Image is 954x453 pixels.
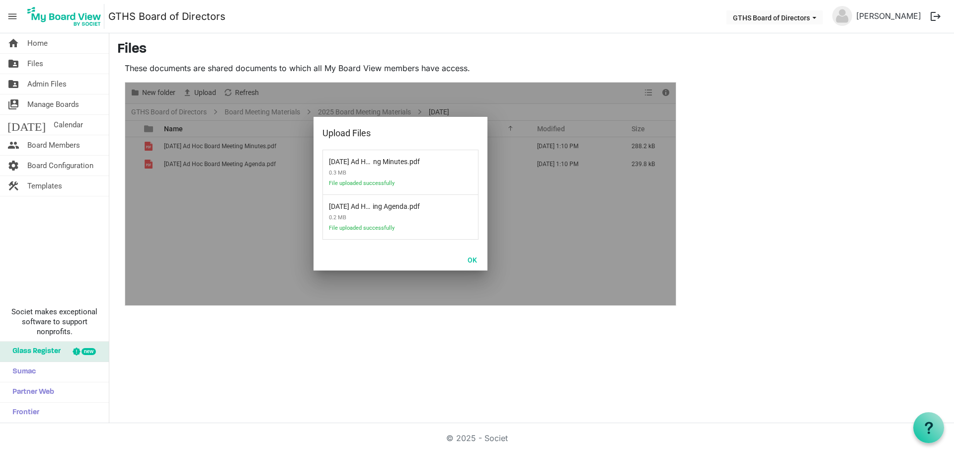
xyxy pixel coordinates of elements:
a: [PERSON_NAME] [852,6,925,26]
span: folder_shared [7,54,19,74]
a: My Board View Logo [24,4,108,29]
span: Glass Register [7,342,61,362]
span: File uploaded successfully [329,225,433,237]
img: My Board View Logo [24,4,104,29]
h3: Files [117,41,946,58]
span: Board Configuration [27,156,93,176]
span: menu [3,7,22,26]
a: © 2025 - Societ [446,433,508,443]
img: no-profile-picture.svg [832,6,852,26]
p: These documents are shared documents to which all My Board View members have access. [125,62,676,74]
span: File uploaded successfully [329,180,433,192]
span: switch_account [7,94,19,114]
button: GTHS Board of Directors dropdownbutton [726,10,823,24]
span: folder_shared [7,74,19,94]
span: 2025.10.08 Ad Hoc Board Meeting Agenda.pdf [329,196,407,210]
span: 0.2 MB [329,210,433,225]
button: OK [461,253,483,267]
span: 0.3 MB [329,166,433,180]
span: Calendar [54,115,83,135]
a: GTHS Board of Directors [108,6,226,26]
div: new [81,348,96,355]
span: Manage Boards [27,94,79,114]
span: people [7,135,19,155]
span: 2025.09.11 Ad Hoc Board Meeting Minutes.pdf [329,152,407,166]
span: Templates [27,176,62,196]
span: Sumac [7,362,36,382]
span: settings [7,156,19,176]
span: Files [27,54,43,74]
span: Home [27,33,48,53]
span: construction [7,176,19,196]
span: Societ makes exceptional software to support nonprofits. [4,307,104,337]
div: Upload Files [322,126,447,141]
span: [DATE] [7,115,46,135]
button: logout [925,6,946,27]
span: Board Members [27,135,80,155]
span: home [7,33,19,53]
span: Partner Web [7,382,54,402]
span: Admin Files [27,74,67,94]
span: Frontier [7,403,39,423]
